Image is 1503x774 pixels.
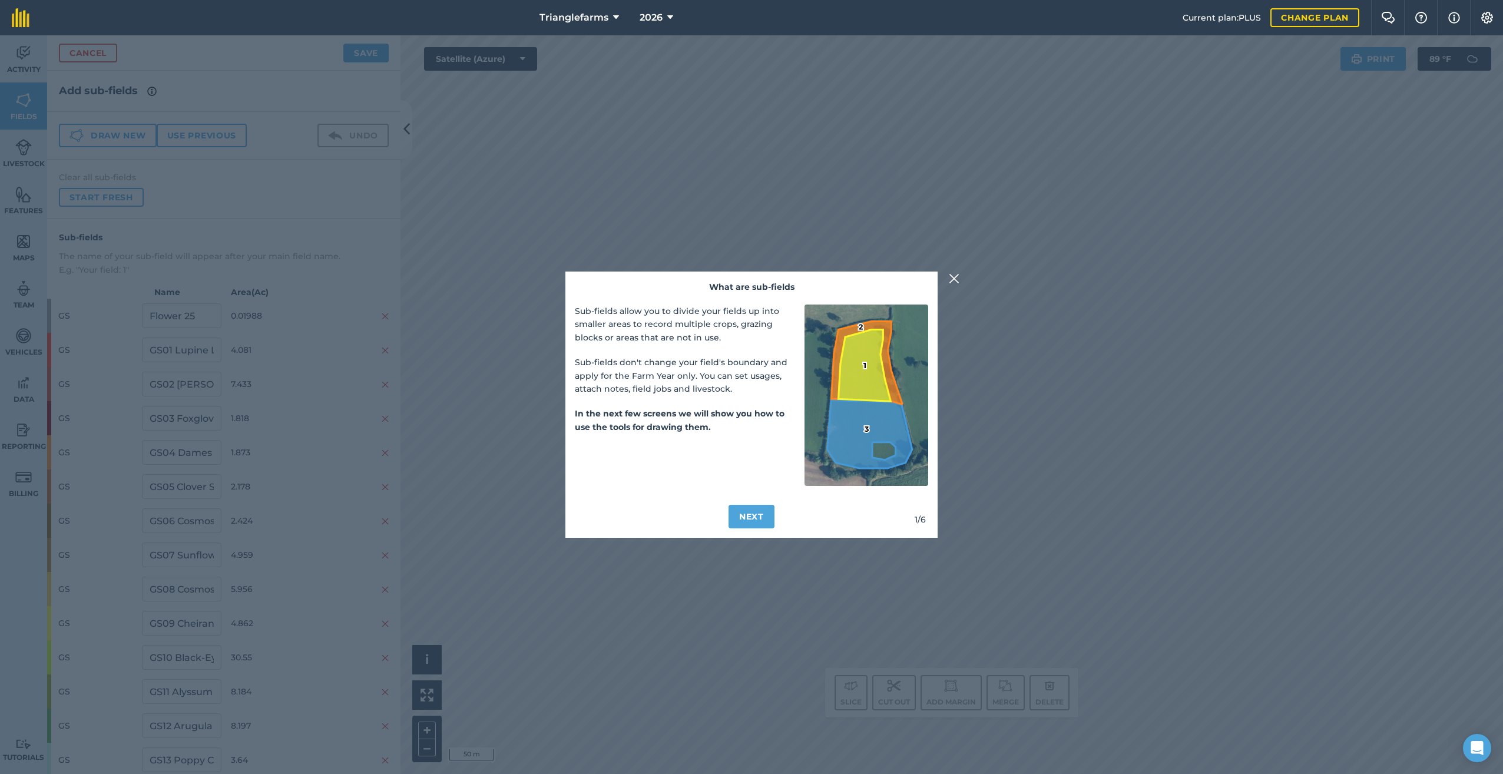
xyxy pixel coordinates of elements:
[539,11,608,25] span: Trianglefarms
[1480,12,1494,24] img: A cog icon
[575,408,784,432] strong: In the next few screens we will show you how to use the tools for drawing them.
[1381,12,1395,24] img: Two speech bubbles overlapping with the left bubble in the forefront
[640,11,663,25] span: 2026
[1414,12,1428,24] img: A question mark icon
[1448,11,1460,25] img: svg+xml;base64,PHN2ZyB4bWxucz0iaHR0cDovL3d3dy53My5vcmcvMjAwMC9zdmciIHdpZHRoPSIxNyIgaGVpZ2h0PSIxNy...
[1270,8,1359,27] a: Change plan
[575,281,928,293] h2: What are sub-fields
[915,513,926,526] p: 1 / 6
[575,356,795,395] p: Sub-fields don't change your field's boundary and apply for the Farm Year only. You can set usage...
[729,505,774,528] button: Next
[1183,11,1261,24] span: Current plan : PLUS
[805,305,928,486] img: Image showing a field split into sub fields
[1463,734,1491,762] div: Open Intercom Messenger
[949,272,959,286] img: svg+xml;base64,PHN2ZyB4bWxucz0iaHR0cDovL3d3dy53My5vcmcvMjAwMC9zdmciIHdpZHRoPSIyMiIgaGVpZ2h0PSIzMC...
[12,8,29,27] img: fieldmargin Logo
[575,305,795,344] p: Sub-fields allow you to divide your fields up into smaller areas to record multiple crops, grazin...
